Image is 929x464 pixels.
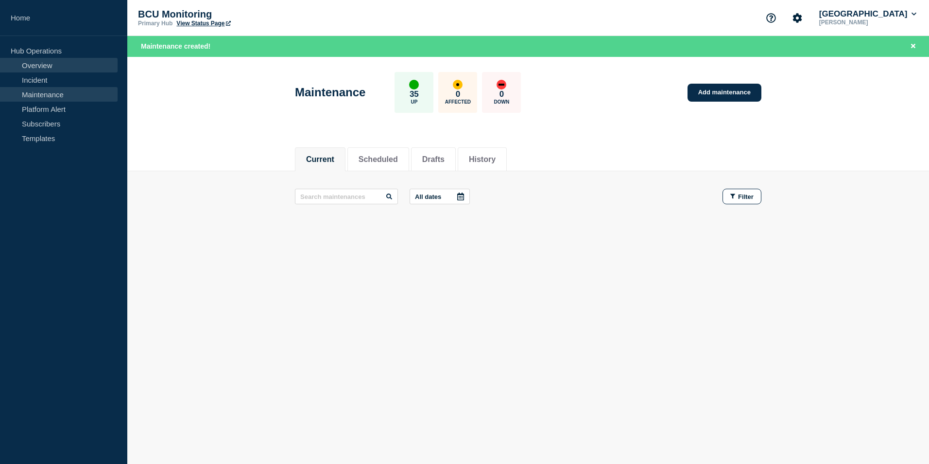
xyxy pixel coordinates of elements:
button: Support [761,8,781,28]
button: Current [306,155,334,164]
span: Maintenance created! [141,42,210,50]
button: Account settings [787,8,808,28]
button: All dates [410,189,470,204]
a: View Status Page [176,20,230,27]
button: Close banner [907,41,919,52]
p: 0 [456,89,460,99]
p: Affected [445,99,471,105]
button: Scheduled [359,155,398,164]
p: 0 [499,89,504,99]
a: Add maintenance [688,84,761,102]
span: Filter [738,193,754,200]
div: down [497,80,506,89]
p: [PERSON_NAME] [817,19,918,26]
p: Up [411,99,417,105]
p: 35 [410,89,419,99]
button: Filter [723,189,761,204]
h1: Maintenance [295,86,365,99]
p: All dates [415,193,441,200]
p: Primary Hub [138,20,172,27]
div: affected [453,80,463,89]
button: History [469,155,496,164]
button: Drafts [422,155,445,164]
p: BCU Monitoring [138,9,332,20]
input: Search maintenances [295,189,398,204]
button: [GEOGRAPHIC_DATA] [817,9,918,19]
p: Down [494,99,510,105]
div: up [409,80,419,89]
